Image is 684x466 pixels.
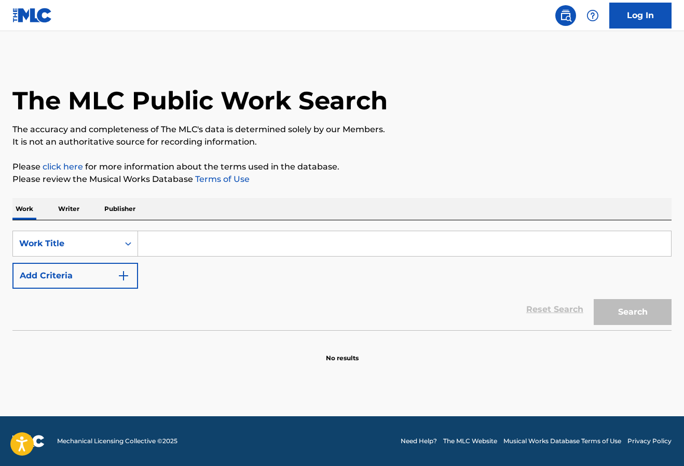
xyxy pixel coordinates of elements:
[12,198,36,220] p: Work
[12,435,45,447] img: logo
[582,5,603,26] div: Help
[443,436,497,446] a: The MLC Website
[609,3,672,29] a: Log In
[12,173,672,186] p: Please review the Musical Works Database
[12,136,672,148] p: It is not an authoritative source for recording information.
[193,174,250,184] a: Terms of Use
[12,123,672,136] p: The accuracy and completeness of The MLC's data is determined solely by our Members.
[117,270,130,282] img: 9d2ae6d4665cec9f34b9.svg
[559,9,572,22] img: search
[57,436,177,446] span: Mechanical Licensing Collective © 2025
[12,231,672,330] form: Search Form
[12,85,388,116] h1: The MLC Public Work Search
[555,5,576,26] a: Public Search
[12,161,672,173] p: Please for more information about the terms used in the database.
[12,8,52,23] img: MLC Logo
[12,263,138,289] button: Add Criteria
[632,416,684,466] iframe: Chat Widget
[503,436,621,446] a: Musical Works Database Terms of Use
[19,237,113,250] div: Work Title
[627,436,672,446] a: Privacy Policy
[326,341,359,363] p: No results
[101,198,139,220] p: Publisher
[43,162,83,172] a: click here
[401,436,437,446] a: Need Help?
[586,9,599,22] img: help
[55,198,83,220] p: Writer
